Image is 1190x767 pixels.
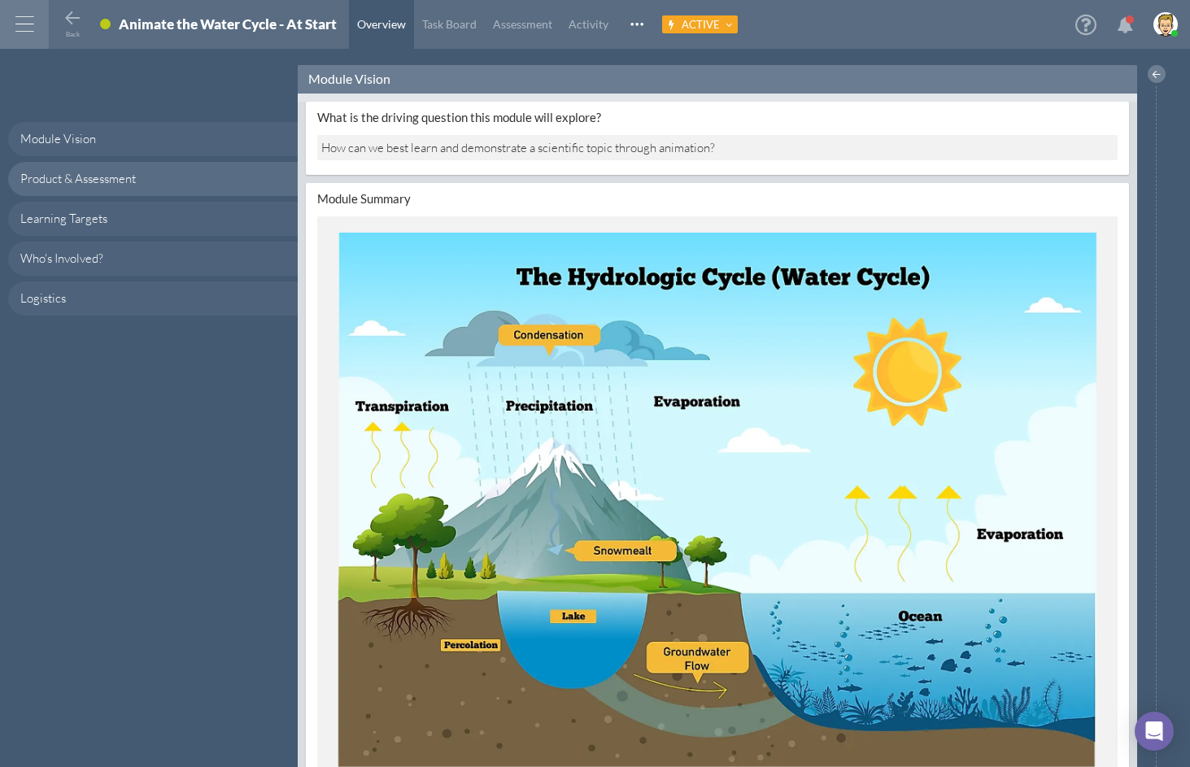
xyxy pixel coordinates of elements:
[8,242,298,276] a: Who's Involved?
[1153,12,1178,37] img: image
[63,9,82,36] button: Back
[8,281,298,316] a: Logistics
[8,122,298,156] a: Module Vision
[357,17,406,31] span: Overview
[317,191,1118,207] h5: Module Summary
[119,15,337,37] div: Animate the Water Cycle - At Start
[20,290,66,306] span: Logistics
[308,71,390,86] span: Module Vision
[422,17,477,31] span: Task Board
[682,18,720,31] span: Active
[20,131,96,146] span: Module Vision
[8,202,298,236] a: Learning Targets
[66,30,80,38] span: Back
[20,171,136,186] span: Product & Assessment
[338,233,1097,767] img: The water cycle.
[20,251,103,266] span: Who's Involved?
[1135,712,1174,751] div: Open Intercom Messenger
[8,162,298,196] a: Product & Assessment
[493,17,552,31] span: Assessment
[20,211,107,226] span: Learning Targets
[119,15,337,33] div: Animate the Water Cycle - At Start
[317,135,1118,160] div: How can we best learn and demonstrate a scientific topic through animation?
[569,17,608,31] span: Activity
[317,110,1118,125] h5: What is the driving question this module will explore?
[662,15,738,33] button: Active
